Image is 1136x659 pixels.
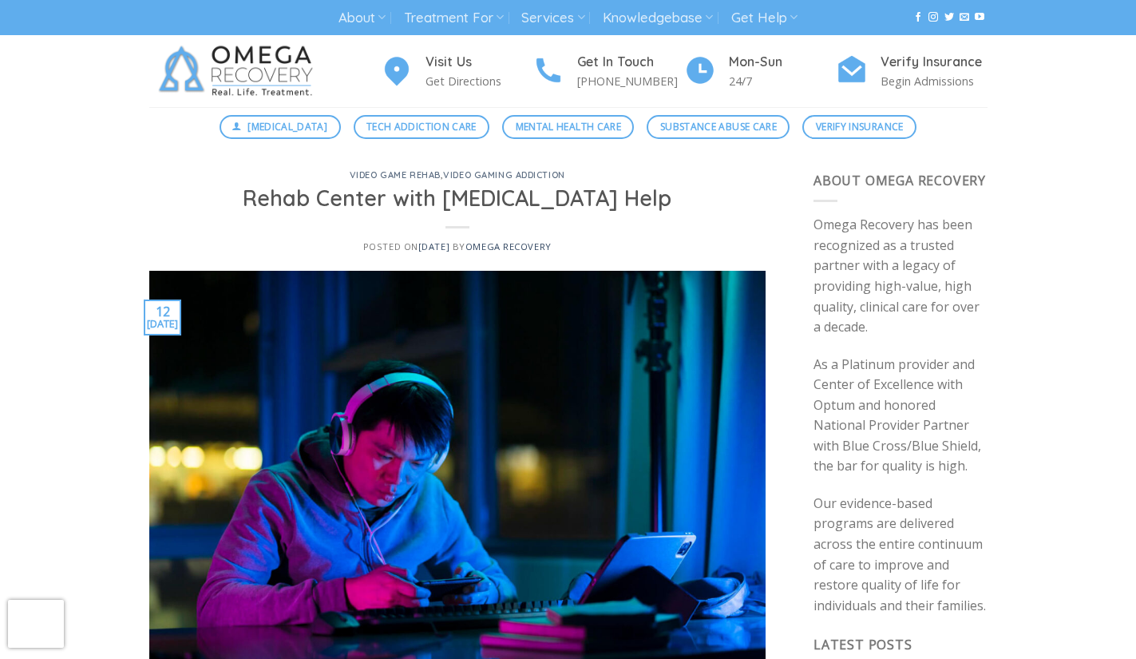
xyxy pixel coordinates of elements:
[960,12,969,23] a: Send us an email
[521,3,584,33] a: Services
[149,35,329,107] img: Omega Recovery
[354,115,490,139] a: Tech Addiction Care
[426,52,532,73] h4: Visit Us
[577,52,684,73] h4: Get In Touch
[881,52,988,73] h4: Verify Insurance
[168,185,747,212] h1: Rehab Center with [MEDICAL_DATA] Help
[813,215,988,338] p: Omega Recovery has been recognized as a trusted partner with a legacy of providing high-value, hi...
[836,52,988,91] a: Verify Insurance Begin Admissions
[816,119,904,134] span: Verify Insurance
[660,119,777,134] span: Substance Abuse Care
[443,169,564,181] a: Video Gaming Addiction
[381,52,532,91] a: Visit Us Get Directions
[913,12,923,23] a: Follow on Facebook
[731,3,798,33] a: Get Help
[532,52,684,91] a: Get In Touch [PHONE_NUMBER]
[603,3,713,33] a: Knowledgebase
[813,636,912,653] span: Latest Posts
[220,115,341,139] a: [MEDICAL_DATA]
[168,171,747,181] h6: ,
[350,169,441,181] a: Video Game Rehab
[802,115,916,139] a: Verify Insurance
[366,119,477,134] span: Tech Addiction Care
[577,72,684,90] p: [PHONE_NUMBER]
[465,240,552,252] a: Omega Recovery
[729,72,836,90] p: 24/7
[928,12,938,23] a: Follow on Instagram
[426,72,532,90] p: Get Directions
[975,12,984,23] a: Follow on YouTube
[502,115,634,139] a: Mental Health Care
[813,355,988,478] p: As a Platinum provider and Center of Excellence with Optum and honored National Provider Partner ...
[813,172,986,189] span: About Omega Recovery
[338,3,386,33] a: About
[247,119,327,134] span: [MEDICAL_DATA]
[363,240,449,252] span: Posted on
[453,240,552,252] span: by
[404,3,504,33] a: Treatment For
[8,600,64,648] iframe: reCAPTCHA
[647,115,790,139] a: Substance Abuse Care
[881,72,988,90] p: Begin Admissions
[944,12,954,23] a: Follow on Twitter
[516,119,621,134] span: Mental Health Care
[418,240,449,252] a: [DATE]
[813,494,988,617] p: Our evidence-based programs are delivered across the entire continuum of care to improve and rest...
[729,52,836,73] h4: Mon-Sun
